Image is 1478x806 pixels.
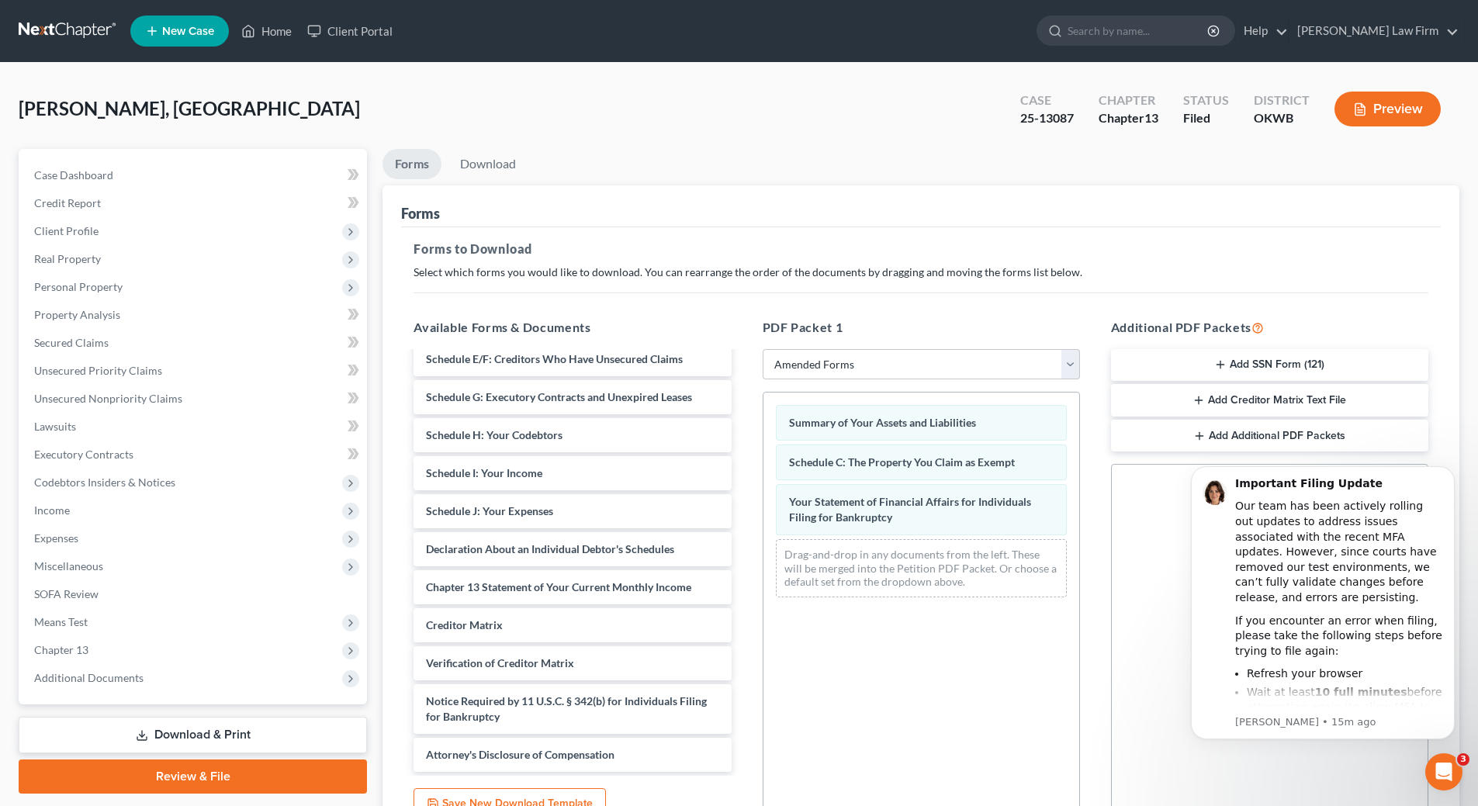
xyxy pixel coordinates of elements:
span: Property Analysis [34,308,120,321]
span: Lawsuits [34,420,76,433]
span: Unsecured Priority Claims [34,364,162,377]
p: Select which forms you would like to download. You can rearrange the order of the documents by dr... [414,265,1428,280]
h5: PDF Packet 1 [763,318,1080,337]
div: Drag-and-drop in any documents from the left. These will be merged into the Petition PDF Packet. ... [776,539,1067,597]
a: Review & File [19,759,367,794]
h5: Additional PDF Packets [1111,318,1428,337]
a: Client Portal [299,17,400,45]
span: Schedule C: The Property You Claim as Exempt [789,455,1015,469]
div: Case [1020,92,1074,109]
span: [PERSON_NAME], [GEOGRAPHIC_DATA] [19,97,360,119]
span: Executory Contracts [34,448,133,461]
span: Declaration About an Individual Debtor's Schedules [426,542,674,555]
span: Notice Required by 11 U.S.C. § 342(b) for Individuals Filing for Bankruptcy [426,694,707,723]
span: Personal Property [34,280,123,293]
span: 3 [1457,753,1469,766]
span: Attorney's Disclosure of Compensation [426,748,614,761]
h5: Forms to Download [414,240,1428,258]
span: Codebtors Insiders & Notices [34,476,175,489]
button: Add SSN Form (121) [1111,349,1428,382]
span: Schedule J: Your Expenses [426,504,553,517]
a: Lawsuits [22,413,367,441]
input: Search by name... [1068,16,1210,45]
span: Schedule E/F: Creditors Who Have Unsecured Claims [426,352,683,365]
span: 13 [1144,110,1158,125]
div: Status [1183,92,1229,109]
span: Schedule H: Your Codebtors [426,428,562,441]
span: Creditor Matrix [426,618,503,631]
a: Credit Report [22,189,367,217]
span: Client Profile [34,224,99,237]
span: Real Property [34,252,101,265]
button: Add Additional PDF Packets [1111,420,1428,452]
a: Forms [382,149,441,179]
span: Additional Documents [34,671,144,684]
a: Download [448,149,528,179]
a: Property Analysis [22,301,367,329]
button: Add Creditor Matrix Text File [1111,384,1428,417]
a: Home [234,17,299,45]
span: Secured Claims [34,336,109,349]
span: Schedule G: Executory Contracts and Unexpired Leases [426,390,692,403]
div: Chapter [1099,109,1158,127]
a: Secured Claims [22,329,367,357]
span: Expenses [34,531,78,545]
span: Chapter 13 Statement of Your Current Monthly Income [426,580,691,593]
div: Chapter [1099,92,1158,109]
span: Summary of Your Assets and Liabilities [789,416,976,429]
span: Your Statement of Financial Affairs for Individuals Filing for Bankruptcy [789,495,1031,524]
span: Verification of Creditor Matrix [426,656,574,669]
a: Executory Contracts [22,441,367,469]
span: SOFA Review [34,587,99,600]
a: Help [1236,17,1288,45]
a: Unsecured Nonpriority Claims [22,385,367,413]
button: Preview [1334,92,1441,126]
span: Unsecured Nonpriority Claims [34,392,182,405]
div: Forms [401,204,440,223]
span: Income [34,503,70,517]
a: Unsecured Priority Claims [22,357,367,385]
span: Case Dashboard [34,168,113,182]
iframe: Intercom notifications message [1168,447,1478,798]
a: Case Dashboard [22,161,367,189]
span: Chapter 13 [34,643,88,656]
a: [PERSON_NAME] Law Firm [1289,17,1459,45]
div: 25-13087 [1020,109,1074,127]
div: Filed [1183,109,1229,127]
iframe: Intercom live chat [1425,753,1462,790]
a: Download & Print [19,717,367,753]
span: Schedule I: Your Income [426,466,542,479]
h5: Available Forms & Documents [414,318,731,337]
span: Credit Report [34,196,101,209]
span: New Case [162,26,214,37]
div: OKWB [1254,109,1310,127]
span: Means Test [34,615,88,628]
a: SOFA Review [22,580,367,608]
div: District [1254,92,1310,109]
span: Miscellaneous [34,559,103,573]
